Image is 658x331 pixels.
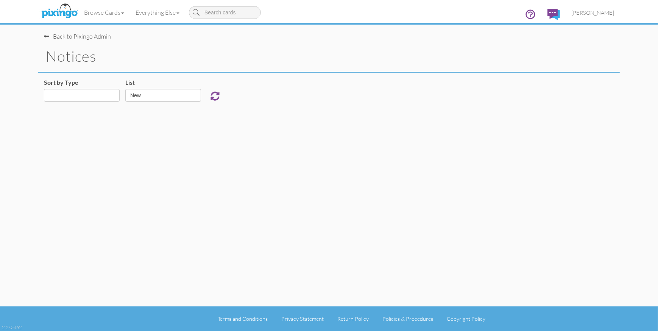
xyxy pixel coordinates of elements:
[189,6,261,19] input: Search cards
[39,2,80,21] img: pixingo logo
[78,3,130,22] a: Browse Cards
[281,315,324,322] a: Privacy Statement
[566,3,620,22] a: [PERSON_NAME]
[547,9,560,20] img: comments.svg
[571,9,614,16] span: [PERSON_NAME]
[44,32,111,41] div: Back to Pixingo Admin
[447,315,485,322] a: Copyright Policy
[125,78,135,87] label: List
[44,25,614,41] nav-back: Pixingo Admin
[130,3,185,22] a: Everything Else
[382,315,433,322] a: Policies & Procedures
[44,78,78,87] label: Sort by Type
[337,315,369,322] a: Return Policy
[2,324,22,331] div: 2.2.0-462
[46,48,620,64] h1: notices
[218,315,268,322] a: Terms and Conditions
